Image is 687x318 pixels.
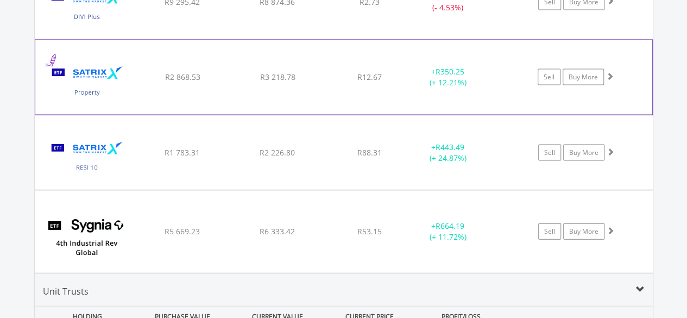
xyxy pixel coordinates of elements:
[538,223,561,240] a: Sell
[260,72,295,82] span: R3 218.78
[43,285,89,297] span: Unit Trusts
[165,72,200,82] span: R2 868.53
[260,147,295,158] span: R2 226.80
[357,226,382,236] span: R53.15
[40,204,134,270] img: TFSA.SYG4IR.png
[407,66,488,88] div: + (+ 12.21%)
[407,221,489,242] div: + (+ 11.72%)
[563,145,604,161] a: Buy More
[407,142,489,164] div: + (+ 24.87%)
[436,66,464,77] span: R350.25
[165,147,200,158] span: R1 783.31
[436,142,464,152] span: R443.49
[165,226,200,236] span: R5 669.23
[538,69,560,85] a: Sell
[260,226,295,236] span: R6 333.42
[40,129,134,188] img: TFSA.STXRES.png
[357,72,382,82] span: R12.67
[41,54,134,111] img: TFSA.STXPRO.png
[563,69,604,85] a: Buy More
[563,223,604,240] a: Buy More
[357,147,382,158] span: R88.31
[436,221,464,231] span: R664.19
[538,145,561,161] a: Sell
